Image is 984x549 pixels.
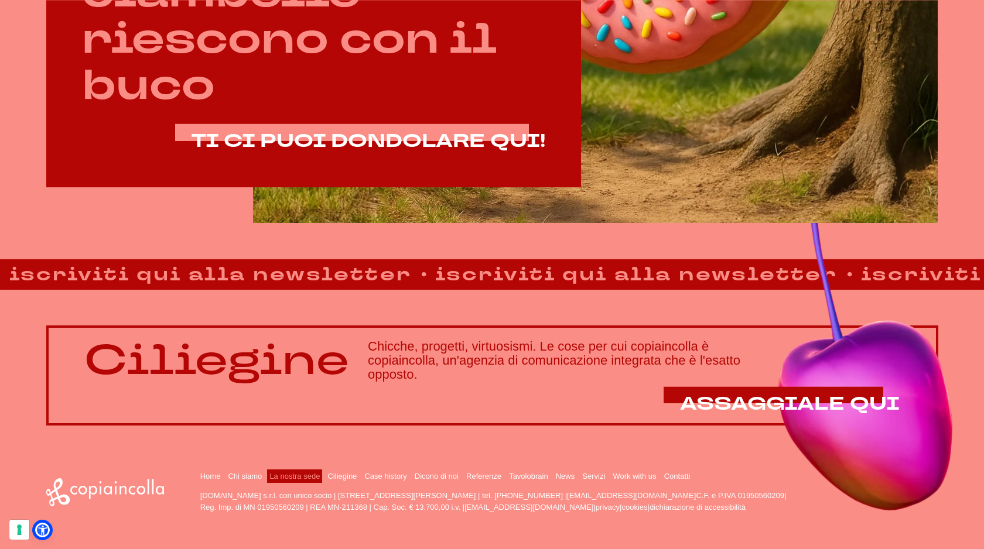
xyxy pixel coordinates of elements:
[200,472,221,481] a: Home
[84,337,349,383] p: Ciliegine
[567,491,696,500] a: [EMAIL_ADDRESS][DOMAIN_NAME]
[680,391,900,416] span: ASSAGGIALE QUI
[368,339,900,382] h3: Chicche, progetti, virtuosismi. Le cose per cui copiaincolla è copiaincolla, un'agenzia di comuni...
[269,472,320,481] a: La nostra sede
[464,503,593,512] a: [EMAIL_ADDRESS][DOMAIN_NAME]
[35,523,50,537] a: Open Accessibility Menu
[200,490,791,513] p: [DOMAIN_NAME] s.r.l. con unico socio | [STREET_ADDRESS][PERSON_NAME] | tel. [PHONE_NUMBER] | C.F....
[415,472,459,481] a: Dicono di noi
[327,472,357,481] a: Ciliegine
[228,472,262,481] a: Chi siamo
[556,472,575,481] a: News
[9,520,29,540] button: Le tue preferenze relative al consenso per le tecnologie di tracciamento
[596,503,620,512] a: privacy
[364,472,406,481] a: Case history
[664,472,691,481] a: Contatti
[582,472,605,481] a: Servizi
[680,393,900,414] a: ASSAGGIALE QUI
[509,472,548,481] a: Tavolobrain
[621,503,647,512] a: cookies
[650,503,746,512] a: dichiarazione di accessibilità
[192,131,545,151] a: TI CI PUOI DONDOLARE QUI!
[613,472,656,481] a: Work with us
[192,128,545,153] span: TI CI PUOI DONDOLARE QUI!
[466,472,501,481] a: Referenze
[374,260,795,289] strong: iscriviti qui alla newsletter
